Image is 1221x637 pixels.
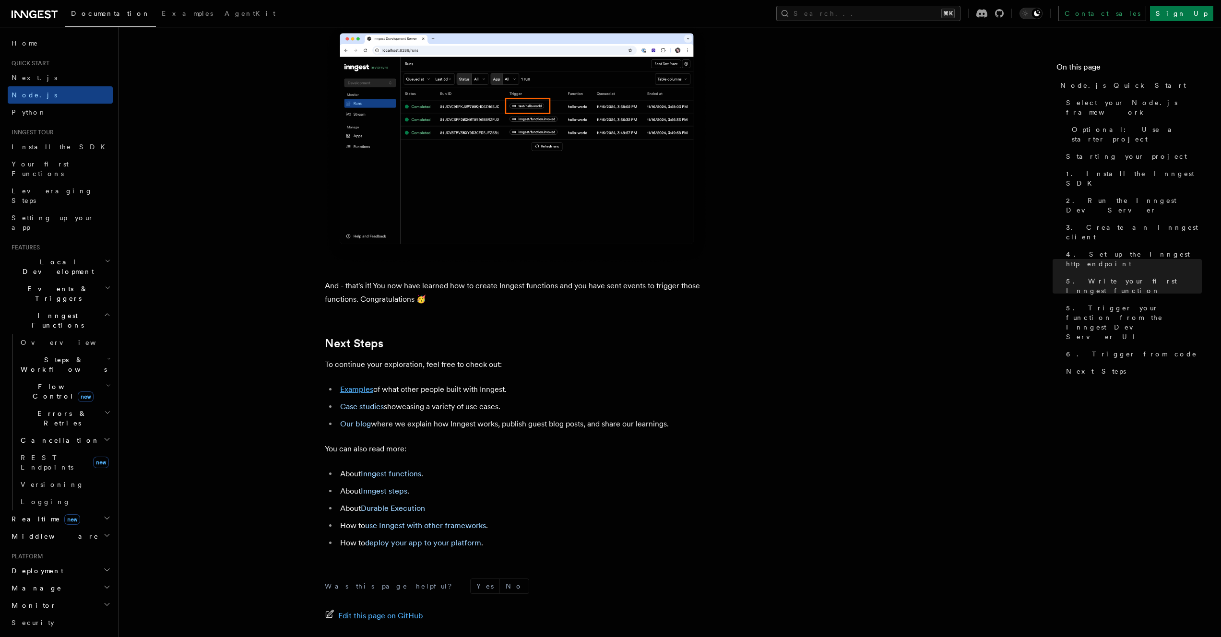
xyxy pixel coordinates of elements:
kbd: ⌘K [941,9,955,18]
span: Quick start [8,59,49,67]
button: Cancellation [17,432,113,449]
span: Setting up your app [12,214,94,231]
span: Inngest Functions [8,311,104,330]
li: About . [337,467,709,481]
a: Next.js [8,69,113,86]
li: How to . [337,519,709,532]
span: 1. Install the Inngest SDK [1066,169,1202,188]
a: Durable Execution [361,504,425,513]
button: Realtimenew [8,510,113,528]
span: 5. Write your first Inngest function [1066,276,1202,295]
a: Your first Functions [8,155,113,182]
p: You can also read more: [325,442,709,456]
p: Was this page helpful? [325,581,459,591]
span: Starting your project [1066,152,1187,161]
span: Install the SDK [12,143,111,151]
a: 3. Create an Inngest client [1062,219,1202,246]
a: 5. Trigger your function from the Inngest Dev Server UI [1062,299,1202,345]
button: Manage [8,579,113,597]
button: Events & Triggers [8,280,113,307]
a: Overview [17,334,113,351]
span: REST Endpoints [21,454,73,471]
button: Inngest Functions [8,307,113,334]
a: 5. Write your first Inngest function [1062,272,1202,299]
a: Documentation [65,3,156,27]
span: Versioning [21,481,84,488]
span: Examples [162,10,213,17]
span: new [64,514,80,525]
a: Examples [156,3,219,26]
a: use Inngest with other frameworks [365,521,486,530]
button: Search...⌘K [776,6,960,21]
span: Optional: Use a starter project [1072,125,1202,144]
span: Local Development [8,257,105,276]
span: Steps & Workflows [17,355,107,374]
span: new [93,457,109,468]
button: Toggle dark mode [1019,8,1043,19]
button: Monitor [8,597,113,614]
span: Inngest tour [8,129,54,136]
span: Events & Triggers [8,284,105,303]
span: Your first Functions [12,160,69,177]
a: REST Endpointsnew [17,449,113,476]
span: 2. Run the Inngest Dev Server [1066,196,1202,215]
span: Deployment [8,566,63,576]
a: AgentKit [219,3,281,26]
button: Yes [471,579,499,593]
span: Next.js [12,74,57,82]
span: 5. Trigger your function from the Inngest Dev Server UI [1066,303,1202,342]
span: Documentation [71,10,150,17]
a: Logging [17,493,113,510]
span: Errors & Retries [17,409,104,428]
span: Leveraging Steps [12,187,93,204]
a: Sign Up [1150,6,1213,21]
li: About . [337,484,709,498]
li: of what other people built with Inngest. [337,383,709,396]
a: Edit this page on GitHub [325,609,423,623]
h4: On this page [1056,61,1202,77]
button: Errors & Retries [17,405,113,432]
span: Middleware [8,531,99,541]
a: Inngest functions [361,469,421,478]
a: 1. Install the Inngest SDK [1062,165,1202,192]
span: Python [12,108,47,116]
span: Monitor [8,601,57,610]
button: Flow Controlnew [17,378,113,405]
span: Edit this page on GitHub [338,609,423,623]
span: Security [12,619,54,626]
span: new [78,391,94,402]
button: Deployment [8,562,113,579]
a: Install the SDK [8,138,113,155]
a: Starting your project [1062,148,1202,165]
div: Inngest Functions [8,334,113,510]
a: Versioning [17,476,113,493]
a: Python [8,104,113,121]
a: Examples [340,385,373,394]
a: Next Steps [325,337,383,350]
span: Logging [21,498,71,506]
li: showcasing a variety of use cases. [337,400,709,413]
span: Features [8,244,40,251]
a: 6. Trigger from code [1062,345,1202,363]
li: How to . [337,536,709,550]
button: Middleware [8,528,113,545]
span: Select your Node.js framework [1066,98,1202,117]
li: About [337,502,709,515]
span: 3. Create an Inngest client [1066,223,1202,242]
a: Next Steps [1062,363,1202,380]
a: Select your Node.js framework [1062,94,1202,121]
p: To continue your exploration, feel free to check out: [325,358,709,371]
a: Case studies [340,402,384,411]
a: Contact sales [1058,6,1146,21]
a: Optional: Use a starter project [1068,121,1202,148]
span: Realtime [8,514,80,524]
button: Local Development [8,253,113,280]
span: Node.js Quick Start [1060,81,1186,90]
span: 6. Trigger from code [1066,349,1197,359]
button: No [500,579,529,593]
span: Home [12,38,38,48]
a: 2. Run the Inngest Dev Server [1062,192,1202,219]
a: deploy your app to your platform [365,538,481,547]
a: Inngest steps [361,486,407,495]
span: Platform [8,553,43,560]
